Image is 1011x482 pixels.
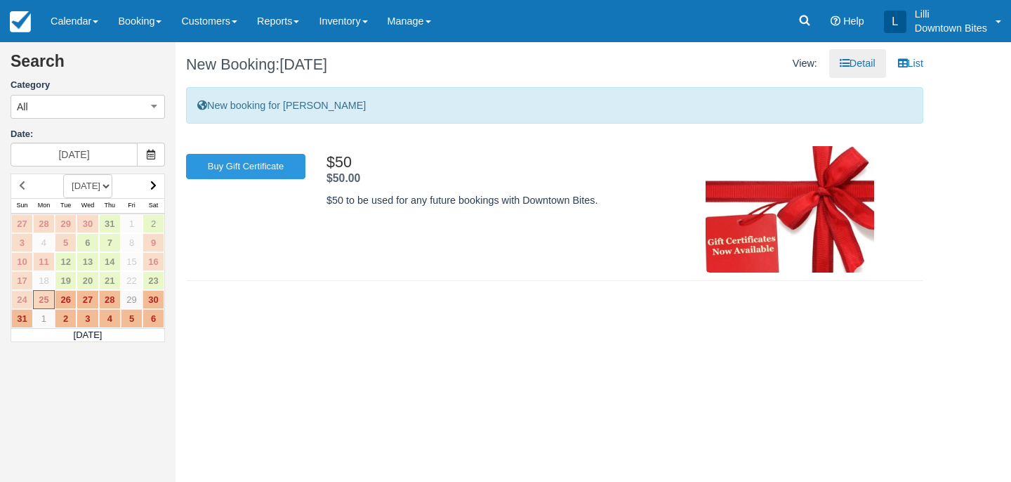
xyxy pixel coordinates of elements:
[326,154,692,171] h2: $50
[11,290,33,309] a: 24
[99,309,121,328] a: 4
[33,214,55,233] a: 28
[186,56,544,73] h1: New Booking:
[99,252,121,271] a: 14
[843,15,864,27] span: Help
[77,233,98,252] a: 6
[33,198,55,214] th: Mon
[11,252,33,271] a: 10
[143,290,164,309] a: 30
[143,214,164,233] a: 2
[10,11,31,32] img: checkfront-main-nav-mini-logo.png
[77,271,98,290] a: 20
[11,271,33,290] a: 17
[11,79,165,92] label: Category
[121,198,143,214] th: Fri
[55,309,77,328] a: 2
[326,172,360,184] strong: Price: $50
[33,271,55,290] a: 18
[706,146,874,273] img: M67-gc_img
[11,53,165,79] h2: Search
[77,214,98,233] a: 30
[11,95,165,119] button: All
[99,290,121,309] a: 28
[55,233,77,252] a: 5
[915,7,987,21] p: Lilli
[884,11,906,33] div: L
[33,290,55,309] a: 25
[887,49,934,78] a: List
[99,198,121,214] th: Thu
[77,290,98,309] a: 27
[99,271,121,290] a: 21
[782,49,828,78] li: View:
[915,21,987,35] p: Downtown Bites
[121,271,143,290] a: 22
[143,271,164,290] a: 23
[77,309,98,328] a: 3
[17,100,28,114] span: All
[121,252,143,271] a: 15
[11,309,33,328] a: 31
[99,214,121,233] a: 31
[829,49,886,78] a: Detail
[99,233,121,252] a: 7
[143,309,164,328] a: 6
[11,214,33,233] a: 27
[121,290,143,309] a: 29
[55,271,77,290] a: 19
[11,233,33,252] a: 3
[143,233,164,252] a: 9
[33,309,55,328] a: 1
[831,16,840,26] i: Help
[279,56,327,73] span: [DATE]
[121,214,143,233] a: 1
[121,233,143,252] a: 8
[33,233,55,252] a: 4
[55,214,77,233] a: 29
[55,290,77,309] a: 26
[11,198,33,214] th: Sun
[77,252,98,271] a: 13
[55,252,77,271] a: 12
[121,309,143,328] a: 5
[55,198,77,214] th: Tue
[143,252,164,271] a: 16
[186,154,305,180] a: Buy Gift Certificate
[11,328,165,342] td: [DATE]
[326,193,692,208] p: $50 to be used for any future bookings with Downtown Bites.
[186,87,923,124] div: New booking for [PERSON_NAME]
[143,198,164,214] th: Sat
[77,198,98,214] th: Wed
[11,128,165,141] label: Date:
[33,252,55,271] a: 11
